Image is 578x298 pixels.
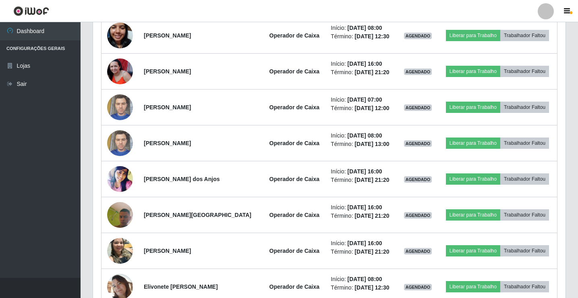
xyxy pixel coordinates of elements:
img: 1745102593554.jpeg [107,233,133,268]
time: [DATE] 16:00 [348,240,382,246]
strong: Elivonete [PERSON_NAME] [144,283,218,290]
li: Início: [331,167,393,176]
button: Trabalhador Faltou [500,102,549,113]
button: Liberar para Trabalho [446,66,500,77]
span: AGENDADO [404,140,432,147]
button: Liberar para Trabalho [446,138,500,149]
li: Término: [331,140,393,148]
img: 1742995896135.jpeg [107,186,133,244]
time: [DATE] 08:00 [348,132,382,139]
time: [DATE] 12:00 [354,105,389,111]
time: [DATE] 12:30 [354,33,389,40]
li: Início: [331,60,393,68]
li: Início: [331,239,393,248]
button: Liberar para Trabalho [446,281,500,292]
img: 1685320572909.jpeg [107,164,133,194]
strong: Operador de Caixa [269,176,320,182]
img: 1743338839822.jpeg [107,58,133,84]
button: Trabalhador Faltou [500,138,549,149]
img: 1735855062052.jpeg [107,13,133,58]
img: 1736532476105.jpeg [107,90,133,124]
time: [DATE] 21:20 [354,213,389,219]
strong: [PERSON_NAME] dos Anjos [144,176,220,182]
strong: Operador de Caixa [269,140,320,146]
button: Liberar para Trabalho [446,245,500,256]
time: [DATE] 16:00 [348,60,382,67]
li: Término: [331,212,393,220]
button: Liberar para Trabalho [446,173,500,185]
strong: Operador de Caixa [269,32,320,39]
span: AGENDADO [404,104,432,111]
li: Início: [331,275,393,283]
button: Trabalhador Faltou [500,30,549,41]
time: [DATE] 12:30 [354,284,389,291]
li: Término: [331,283,393,292]
strong: Operador de Caixa [269,212,320,218]
li: Término: [331,68,393,77]
span: AGENDADO [404,33,432,39]
strong: Operador de Caixa [269,283,320,290]
span: AGENDADO [404,212,432,219]
strong: [PERSON_NAME][GEOGRAPHIC_DATA] [144,212,251,218]
li: Início: [331,24,393,32]
li: Término: [331,32,393,41]
strong: [PERSON_NAME] [144,68,191,75]
li: Término: [331,104,393,113]
strong: [PERSON_NAME] [144,248,191,254]
time: [DATE] 07:00 [348,96,382,103]
strong: Operador de Caixa [269,104,320,110]
li: Término: [331,248,393,256]
time: [DATE] 13:00 [354,141,389,147]
button: Liberar para Trabalho [446,30,500,41]
button: Trabalhador Faltou [500,66,549,77]
span: AGENDADO [404,69,432,75]
span: AGENDADO [404,248,432,254]
button: Liberar para Trabalho [446,209,500,221]
button: Trabalhador Faltou [500,209,549,221]
li: Início: [331,96,393,104]
time: [DATE] 08:00 [348,25,382,31]
time: [DATE] 16:00 [348,204,382,210]
img: 1736532476105.jpeg [107,126,133,160]
img: CoreUI Logo [13,6,49,16]
span: AGENDADO [404,284,432,290]
time: [DATE] 16:00 [348,168,382,175]
button: Trabalhador Faltou [500,281,549,292]
strong: [PERSON_NAME] [144,140,191,146]
li: Início: [331,203,393,212]
li: Término: [331,176,393,184]
li: Início: [331,131,393,140]
strong: [PERSON_NAME] [144,104,191,110]
button: Trabalhador Faltou [500,245,549,256]
strong: [PERSON_NAME] [144,32,191,39]
time: [DATE] 08:00 [348,276,382,282]
strong: Operador de Caixa [269,248,320,254]
button: Trabalhador Faltou [500,173,549,185]
strong: Operador de Caixa [269,68,320,75]
time: [DATE] 21:20 [354,177,389,183]
time: [DATE] 21:20 [354,69,389,75]
time: [DATE] 21:20 [354,248,389,255]
button: Liberar para Trabalho [446,102,500,113]
span: AGENDADO [404,176,432,183]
